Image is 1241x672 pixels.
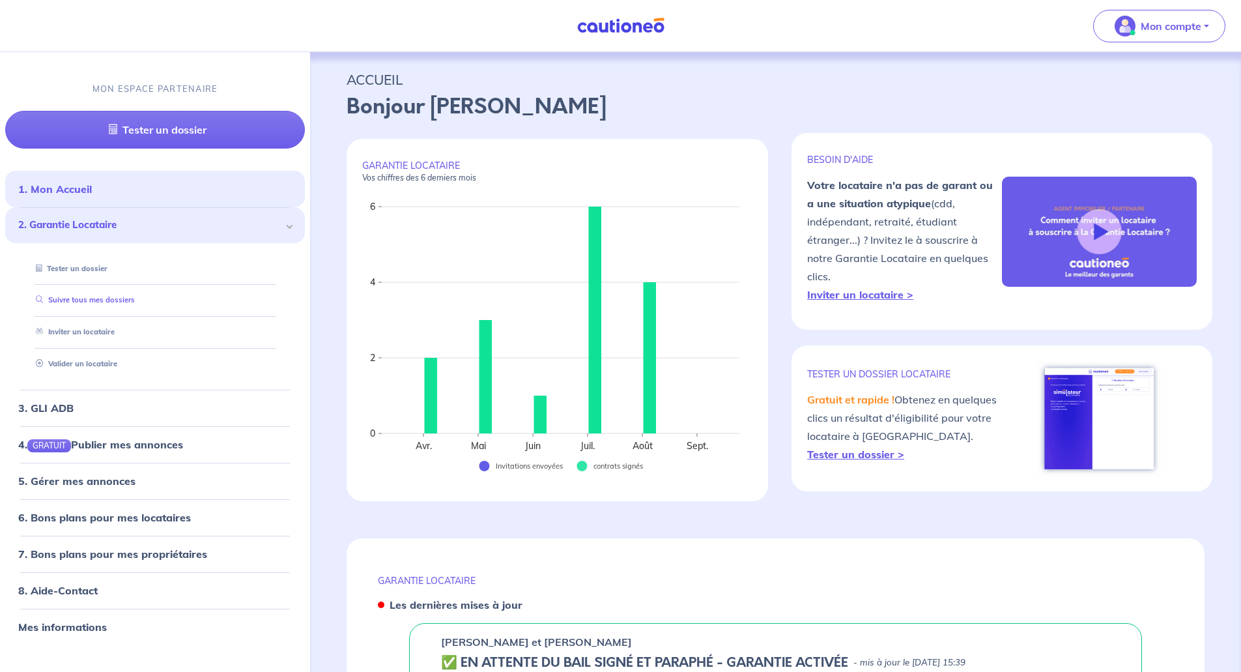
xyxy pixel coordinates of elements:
div: 7. Bons plans pour mes propriétaires [5,541,305,567]
div: 3. GLI ADB [5,395,305,421]
text: Juin [524,440,541,452]
a: 3. GLI ADB [18,402,74,415]
p: GARANTIE LOCATAIRE [378,575,1173,587]
a: 5. Gérer mes annonces [18,475,136,488]
a: Suivre tous mes dossiers [31,296,135,305]
strong: Les dernières mises à jour [390,598,522,611]
p: TESTER un dossier locataire [807,368,1002,380]
div: 8. Aide-Contact [5,577,305,604]
a: Tester un dossier [31,264,107,273]
p: ACCUEIL [347,68,1205,91]
em: Vos chiffres des 6 derniers mois [362,173,476,183]
a: Mes informations [18,621,107,634]
div: 6. Bons plans pour mes locataires [5,504,305,531]
img: video-gli-new-none.jpg [1002,177,1197,286]
text: Août [633,440,653,452]
a: Valider un locataire [31,359,117,368]
text: Mai [471,440,486,452]
span: 2. Garantie Locataire [18,218,282,233]
div: 4.GRATUITPublier mes annonces [5,431,305,458]
a: 7. Bons plans pour mes propriétaires [18,548,207,561]
text: 2 [370,352,375,364]
p: GARANTIE LOCATAIRE [362,160,752,183]
p: [PERSON_NAME] et [PERSON_NAME] [441,634,632,650]
p: Obtenez en quelques clics un résultat d'éligibilité pour votre locataire à [GEOGRAPHIC_DATA]. [807,390,1002,463]
p: (cdd, indépendant, retraité, étudiant étranger...) ? Invitez le à souscrire à notre Garantie Loca... [807,176,1002,304]
a: Tester un dossier > [807,448,904,461]
h5: ✅️️️ EN ATTENTE DU BAIL SIGNÉ ET PARAPHÉ - GARANTIE ACTIVÉE [441,655,848,671]
p: Bonjour [PERSON_NAME] [347,91,1205,123]
div: Suivre tous mes dossiers [21,290,289,312]
a: 1. Mon Accueil [18,183,92,196]
img: illu_account_valid_menu.svg [1115,16,1135,37]
div: Inviter un locataire [21,321,289,343]
text: Avr. [416,440,432,452]
div: 2. Garantie Locataire [5,207,305,243]
p: MON ESPACE PARTENAIRE [93,83,218,95]
button: illu_account_valid_menu.svgMon compte [1093,10,1225,42]
div: 5. Gérer mes annonces [5,468,305,494]
a: Inviter un locataire > [807,288,913,301]
strong: Votre locataire n'a pas de garant ou a une situation atypique [807,179,993,210]
img: simulateur.png [1038,361,1161,476]
text: 6 [370,201,375,212]
div: 1. Mon Accueil [5,176,305,202]
div: state: CONTRACT-SIGNED, Context: FINISHED,IS-GL-CAUTION [441,655,1110,671]
text: Sept. [687,440,708,452]
p: Mon compte [1141,18,1201,34]
text: 0 [370,428,375,439]
a: 4.GRATUITPublier mes annonces [18,438,183,451]
text: Juil. [580,440,595,452]
div: Tester un dossier [21,258,289,280]
div: Mes informations [5,614,305,640]
em: Gratuit et rapide ! [807,393,894,406]
a: 6. Bons plans pour mes locataires [18,511,191,524]
div: Valider un locataire [21,353,289,375]
a: Tester un dossier [5,111,305,149]
p: BESOIN D'AIDE [807,154,1002,166]
a: Inviter un locataire [31,327,115,336]
text: 4 [370,276,375,288]
p: - mis à jour le [DATE] 15:39 [853,656,965,669]
img: Cautioneo [572,18,670,34]
a: 8. Aide-Contact [18,584,98,597]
